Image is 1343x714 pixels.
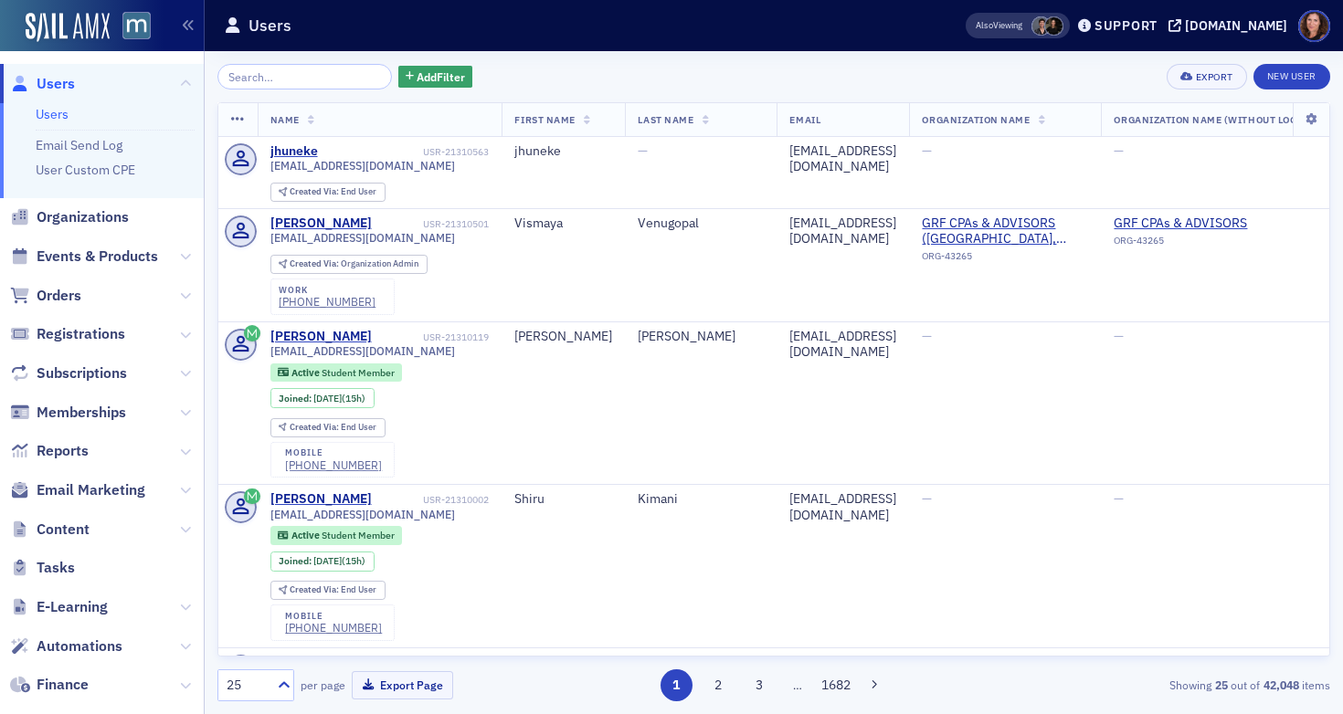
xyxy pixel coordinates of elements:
span: — [922,490,932,507]
span: Joined : [279,555,313,567]
div: work [279,285,375,296]
a: Reports [10,441,89,461]
button: 1 [661,669,693,701]
a: Tasks [10,558,75,578]
span: Active [291,366,322,379]
span: Joined : [279,393,313,404]
div: Active: Active: Student Member [270,363,403,382]
button: 1682 [820,669,852,701]
h1: Users [249,15,291,37]
button: AddFilter [398,66,473,89]
div: mobile [285,611,382,622]
span: Lauren McDonough [1044,16,1063,36]
img: SailAMX [122,12,151,40]
span: GRF CPAs & ADVISORS (Bethesda, MD) [922,215,1088,247]
div: Created Via: End User [270,183,386,202]
strong: 42,048 [1260,677,1302,693]
span: Created Via : [290,185,341,197]
a: [PERSON_NAME] [270,655,372,671]
a: GRF CPAs & ADVISORS ([GEOGRAPHIC_DATA], [GEOGRAPHIC_DATA]) [922,215,1088,247]
a: Subscriptions [10,363,127,383]
a: jhuneke [270,143,318,160]
div: ORG-43265 [1114,235,1280,253]
a: GRF CPAs & ADVISORS [1114,215,1280,232]
a: Content [10,520,90,540]
a: [PHONE_NUMBER] [279,295,375,309]
img: SailAMX [26,13,110,42]
a: [PERSON_NAME] [270,491,372,508]
span: Orders [37,286,81,306]
span: [EMAIL_ADDRESS][DOMAIN_NAME] [270,508,455,521]
a: User Custom CPE [36,162,135,178]
a: [PERSON_NAME] [270,329,372,345]
strong: 25 [1211,677,1231,693]
span: — [922,654,932,670]
span: Last Name [638,113,693,126]
button: Export [1167,64,1246,89]
span: Finance [37,675,89,695]
div: End User [290,423,376,433]
div: USR-21310501 [375,218,489,230]
div: [PERSON_NAME] [638,329,764,345]
span: Tasks [37,558,75,578]
span: Events & Products [37,247,158,267]
span: … [785,677,810,693]
button: Export Page [352,671,453,699]
div: Created Via: Organization Admin [270,255,428,274]
div: ORG-43265 [922,250,1088,268]
a: Users [36,106,69,122]
span: — [1114,328,1124,344]
div: Joined: 2025-09-17 00:00:00 [270,388,375,408]
span: Automations [37,636,122,656]
div: Active: Active: Student Member [270,526,403,544]
div: Organization Admin [290,259,418,269]
span: Add Filter [417,68,465,85]
a: Orders [10,286,81,306]
span: — [1114,654,1124,670]
div: Shiru [514,491,612,508]
span: Organization Name (Without Location) [1114,113,1331,126]
button: 3 [744,669,776,701]
a: Automations [10,636,122,656]
div: Showing out of items [972,677,1330,693]
a: Users [10,74,75,94]
span: Registrations [37,324,125,344]
span: Created Via : [290,257,341,269]
span: Created Via : [290,421,341,433]
span: — [1114,490,1124,507]
div: (15h) [313,393,365,404]
a: [PERSON_NAME] [270,215,372,232]
span: Memberships [37,403,126,423]
button: [DOMAIN_NAME] [1169,19,1294,32]
span: — [922,328,932,344]
button: 2 [702,669,734,701]
span: E-Learning [37,597,108,617]
span: Email Marketing [37,480,145,500]
span: Student Member [322,366,395,379]
span: [EMAIL_ADDRESS][DOMAIN_NAME] [270,159,455,173]
span: Name [270,113,300,126]
div: [EMAIL_ADDRESS][DOMAIN_NAME] [789,143,896,175]
span: Mary Beth Halpern [1031,16,1051,36]
span: Active [291,529,322,541]
div: Urszuy [638,655,764,671]
div: USR-21310002 [375,494,489,506]
div: [PHONE_NUMBER] [285,621,382,635]
a: [PHONE_NUMBER] [285,458,382,472]
div: [EMAIL_ADDRESS][DOMAIN_NAME] [789,655,896,687]
div: Created Via: End User [270,418,386,437]
span: Organizations [37,207,129,227]
span: First Name [514,113,575,126]
span: [DATE] [313,554,342,567]
span: Created Via : [290,583,341,595]
div: mobile [285,447,382,458]
span: Student Member [322,529,395,541]
a: Events & Products [10,247,158,267]
a: Email Marketing [10,480,145,500]
input: Search… [217,64,392,89]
